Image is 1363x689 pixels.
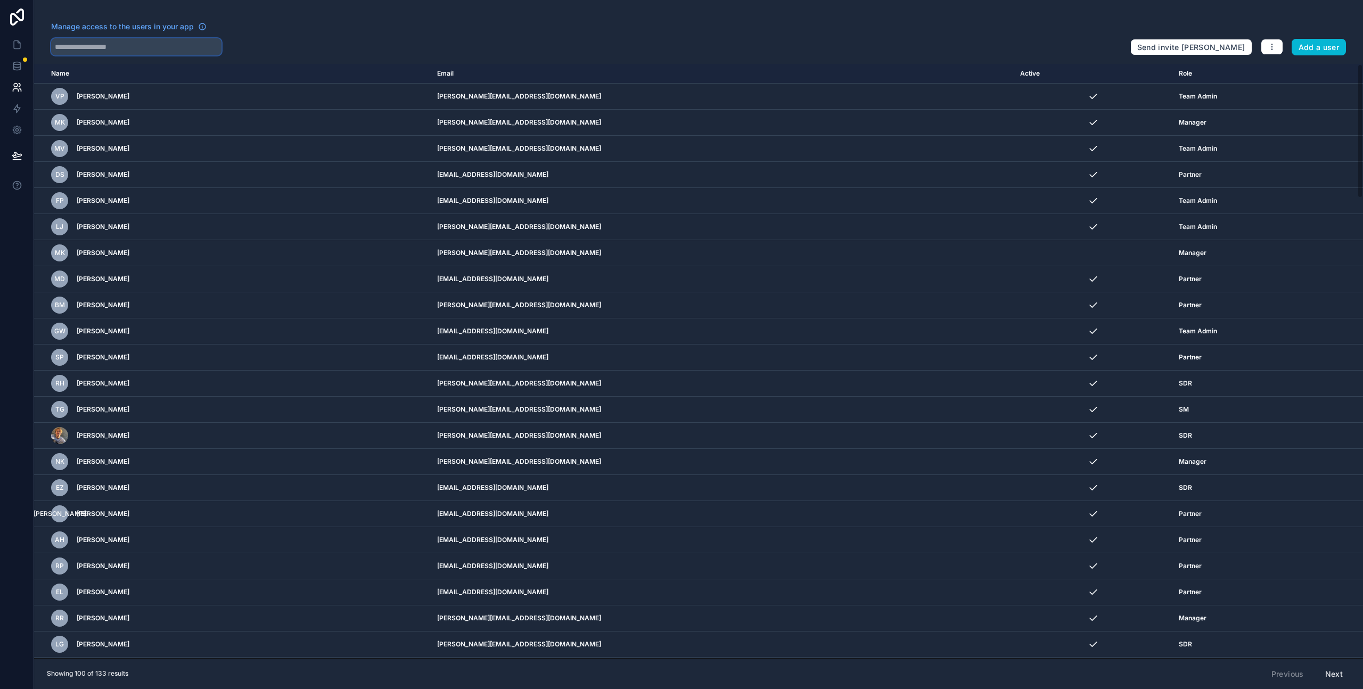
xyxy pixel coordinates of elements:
[1318,665,1350,683] button: Next
[431,84,1014,110] td: [PERSON_NAME][EMAIL_ADDRESS][DOMAIN_NAME]
[431,631,1014,658] td: [PERSON_NAME][EMAIL_ADDRESS][DOMAIN_NAME]
[55,640,64,649] span: LG
[1179,588,1202,596] span: Partner
[1179,510,1202,518] span: Partner
[56,483,64,492] span: EZ
[431,318,1014,344] td: [EMAIL_ADDRESS][DOMAIN_NAME]
[1179,640,1192,649] span: SDR
[1179,457,1206,466] span: Manager
[1179,118,1206,127] span: Manager
[1179,144,1217,153] span: Team Admin
[431,553,1014,579] td: [EMAIL_ADDRESS][DOMAIN_NAME]
[77,170,129,179] span: [PERSON_NAME]
[77,92,129,101] span: [PERSON_NAME]
[77,327,129,335] span: [PERSON_NAME]
[431,527,1014,553] td: [EMAIL_ADDRESS][DOMAIN_NAME]
[1179,483,1192,492] span: SDR
[431,397,1014,423] td: [PERSON_NAME][EMAIL_ADDRESS][DOMAIN_NAME]
[431,423,1014,449] td: [PERSON_NAME][EMAIL_ADDRESS][DOMAIN_NAME]
[56,588,63,596] span: EL
[77,640,129,649] span: [PERSON_NAME]
[55,353,64,362] span: SP
[431,188,1014,214] td: [EMAIL_ADDRESS][DOMAIN_NAME]
[77,483,129,492] span: [PERSON_NAME]
[1179,353,1202,362] span: Partner
[77,223,129,231] span: [PERSON_NAME]
[77,118,129,127] span: [PERSON_NAME]
[77,457,129,466] span: [PERSON_NAME]
[55,249,65,257] span: MK
[77,379,129,388] span: [PERSON_NAME]
[431,214,1014,240] td: [PERSON_NAME][EMAIL_ADDRESS][DOMAIN_NAME]
[56,196,64,205] span: FP
[51,21,194,32] span: Manage access to the users in your app
[55,170,64,179] span: DS
[1179,614,1206,622] span: Manager
[77,588,129,596] span: [PERSON_NAME]
[77,301,129,309] span: [PERSON_NAME]
[77,562,129,570] span: [PERSON_NAME]
[431,240,1014,266] td: [PERSON_NAME][EMAIL_ADDRESS][DOMAIN_NAME]
[77,353,129,362] span: [PERSON_NAME]
[55,457,64,466] span: NK
[431,579,1014,605] td: [EMAIL_ADDRESS][DOMAIN_NAME]
[1179,562,1202,570] span: Partner
[56,223,63,231] span: LJ
[1179,223,1217,231] span: Team Admin
[431,475,1014,501] td: [EMAIL_ADDRESS][DOMAIN_NAME]
[431,266,1014,292] td: [EMAIL_ADDRESS][DOMAIN_NAME]
[1179,249,1206,257] span: Manager
[55,92,64,101] span: VP
[1179,379,1192,388] span: SDR
[1014,64,1172,84] th: Active
[431,371,1014,397] td: [PERSON_NAME][EMAIL_ADDRESS][DOMAIN_NAME]
[77,614,129,622] span: [PERSON_NAME]
[1130,39,1252,56] button: Send invite [PERSON_NAME]
[431,449,1014,475] td: [PERSON_NAME][EMAIL_ADDRESS][DOMAIN_NAME]
[34,510,86,518] span: [PERSON_NAME]
[77,431,129,440] span: [PERSON_NAME]
[431,501,1014,527] td: [EMAIL_ADDRESS][DOMAIN_NAME]
[54,144,65,153] span: MV
[77,536,129,544] span: [PERSON_NAME]
[1172,64,1304,84] th: Role
[55,405,64,414] span: TG
[77,275,129,283] span: [PERSON_NAME]
[1179,170,1202,179] span: Partner
[55,536,64,544] span: AH
[431,162,1014,188] td: [EMAIL_ADDRESS][DOMAIN_NAME]
[34,64,1363,658] div: scrollable content
[1179,431,1192,440] span: SDR
[55,379,64,388] span: RH
[431,605,1014,631] td: [PERSON_NAME][EMAIL_ADDRESS][DOMAIN_NAME]
[431,64,1014,84] th: Email
[1179,92,1217,101] span: Team Admin
[54,327,65,335] span: GW
[431,344,1014,371] td: [EMAIL_ADDRESS][DOMAIN_NAME]
[47,669,128,678] span: Showing 100 of 133 results
[431,136,1014,162] td: [PERSON_NAME][EMAIL_ADDRESS][DOMAIN_NAME]
[1179,327,1217,335] span: Team Admin
[77,249,129,257] span: [PERSON_NAME]
[55,118,65,127] span: MK
[1179,301,1202,309] span: Partner
[77,405,129,414] span: [PERSON_NAME]
[51,21,207,32] a: Manage access to the users in your app
[1179,536,1202,544] span: Partner
[34,64,431,84] th: Name
[1179,405,1189,414] span: SM
[1179,275,1202,283] span: Partner
[431,110,1014,136] td: [PERSON_NAME][EMAIL_ADDRESS][DOMAIN_NAME]
[77,510,129,518] span: [PERSON_NAME]
[55,562,64,570] span: RP
[55,614,64,622] span: RR
[54,275,65,283] span: MD
[431,658,1014,684] td: [EMAIL_ADDRESS][DOMAIN_NAME]
[77,144,129,153] span: [PERSON_NAME]
[431,292,1014,318] td: [PERSON_NAME][EMAIL_ADDRESS][DOMAIN_NAME]
[1292,39,1346,56] button: Add a user
[1179,196,1217,205] span: Team Admin
[77,196,129,205] span: [PERSON_NAME]
[55,301,65,309] span: BM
